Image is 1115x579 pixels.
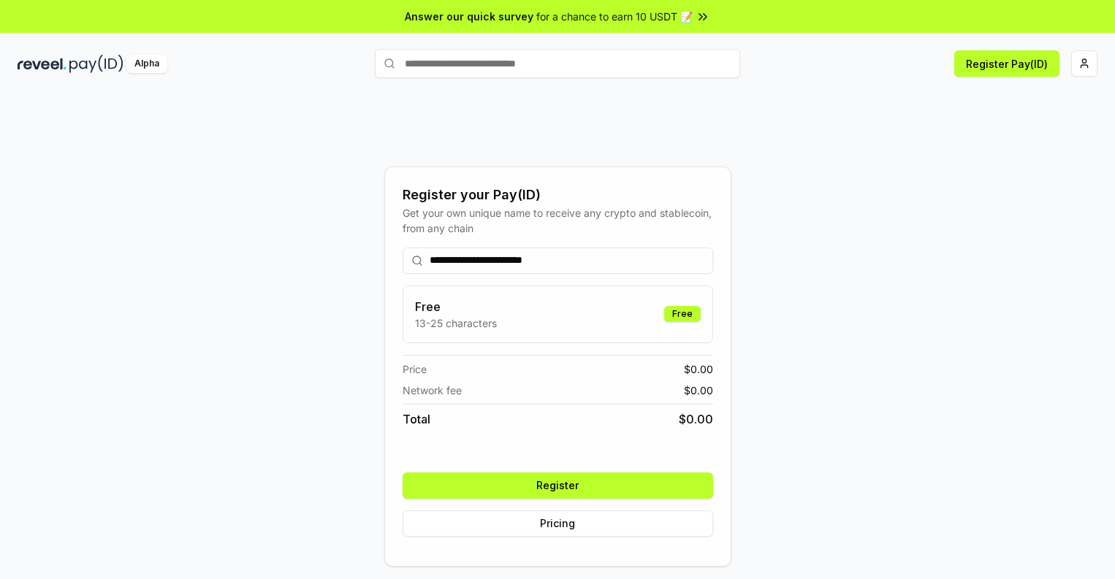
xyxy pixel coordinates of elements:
[664,306,701,322] div: Free
[684,383,713,398] span: $ 0.00
[536,9,693,24] span: for a chance to earn 10 USDT 📝
[954,50,1059,77] button: Register Pay(ID)
[415,298,497,315] h3: Free
[679,410,713,428] span: $ 0.00
[403,510,713,537] button: Pricing
[684,361,713,377] span: $ 0.00
[405,9,533,24] span: Answer our quick survey
[18,55,66,73] img: reveel_dark
[403,185,713,205] div: Register your Pay(ID)
[403,472,713,499] button: Register
[403,205,713,236] div: Get your own unique name to receive any crypto and stablecoin, from any chain
[403,383,462,398] span: Network fee
[403,410,430,428] span: Total
[415,315,497,331] p: 13-25 characters
[69,55,123,73] img: pay_id
[403,361,427,377] span: Price
[126,55,167,73] div: Alpha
